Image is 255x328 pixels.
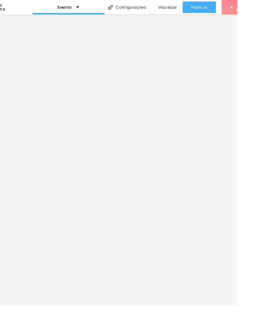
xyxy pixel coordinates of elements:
button: Visualizar [161,2,197,14]
img: Icone [116,5,122,11]
span: Visualizar [170,5,190,10]
p: Evento [62,6,77,10]
span: Publicar [206,5,223,10]
button: Publicar [197,2,232,14]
